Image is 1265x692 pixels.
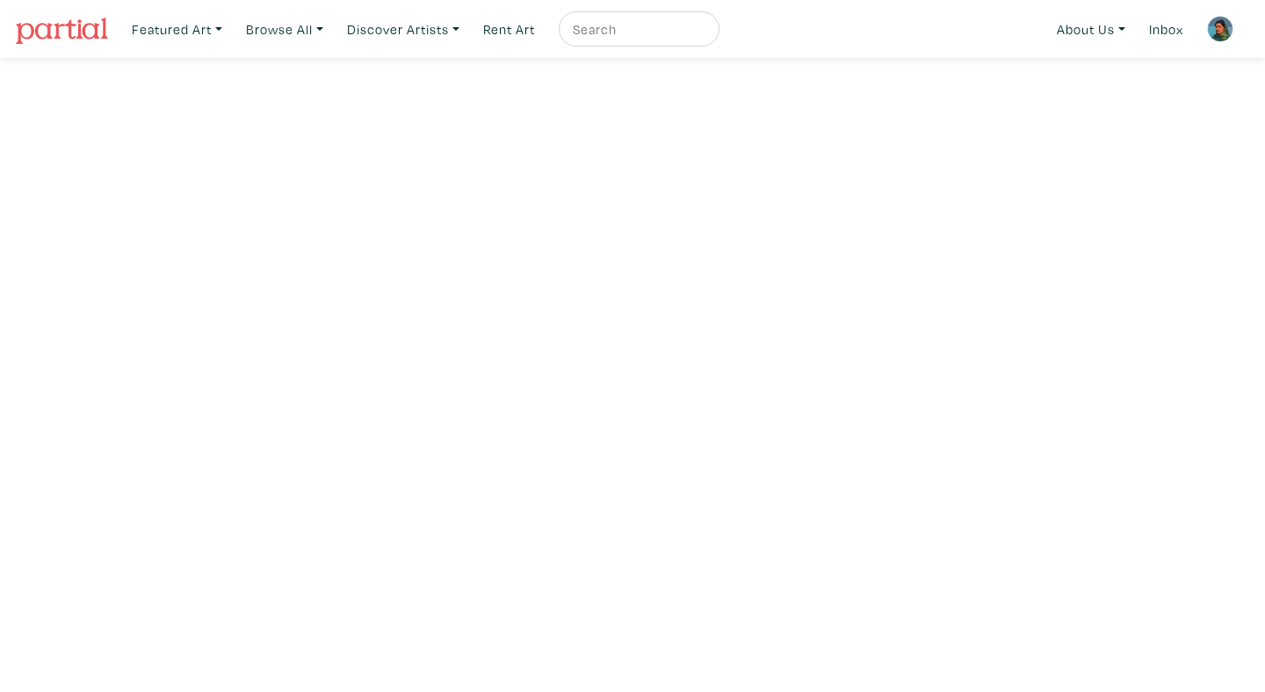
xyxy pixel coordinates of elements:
[1049,11,1133,47] a: About Us
[124,11,230,47] a: Featured Art
[339,11,467,47] a: Discover Artists
[475,11,543,47] a: Rent Art
[238,11,331,47] a: Browse All
[1141,11,1191,47] a: Inbox
[571,18,703,40] input: Search
[1207,16,1233,42] img: phpThumb.php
